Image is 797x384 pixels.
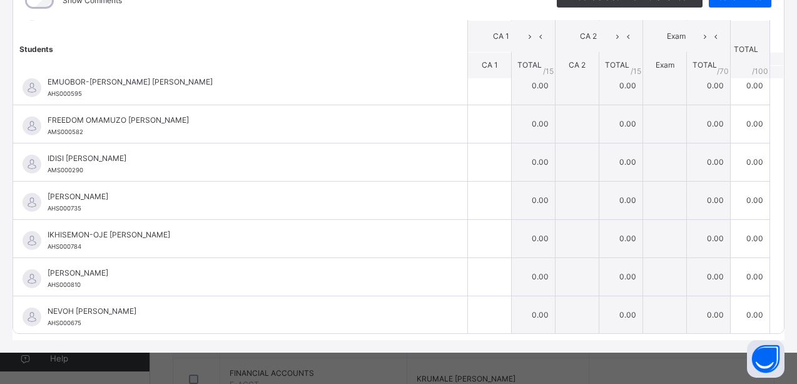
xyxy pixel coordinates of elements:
span: FREEDOM OMAMUZO [PERSON_NAME] [48,115,439,126]
td: 0.00 [512,143,556,181]
span: CA 2 [565,31,612,42]
td: 0.00 [731,66,770,105]
span: / 70 [717,65,729,76]
span: NEVOH [PERSON_NAME] [48,306,439,317]
td: 0.00 [731,219,770,257]
span: [PERSON_NAME] [48,191,439,202]
span: AHS000675 [48,319,81,326]
td: 0.00 [731,143,770,181]
span: EMUOBOR-[PERSON_NAME] [PERSON_NAME] [48,76,439,88]
td: 0.00 [731,105,770,143]
span: AMS000582 [48,128,83,135]
span: Students [19,44,53,53]
img: default.svg [23,117,41,135]
span: [PERSON_NAME] [48,267,439,279]
img: default.svg [23,308,41,326]
td: 0.00 [512,66,556,105]
span: / 15 [631,65,641,76]
td: 0.00 [687,219,731,257]
span: TOTAL [605,60,629,70]
td: 0.00 [731,296,770,334]
td: 0.00 [687,296,731,334]
button: Open asap [747,340,784,378]
td: 0.00 [687,257,731,296]
td: 0.00 [599,66,643,105]
span: AHS000810 [48,281,81,288]
span: AMS000290 [48,167,83,174]
span: IDISI [PERSON_NAME] [48,153,439,164]
td: 0.00 [687,143,731,181]
td: 0.00 [687,105,731,143]
span: CA 1 [477,31,524,42]
img: default.svg [23,231,41,250]
td: 0.00 [599,105,643,143]
td: 0.00 [687,66,731,105]
td: 0.00 [512,219,556,257]
td: 0.00 [512,257,556,296]
span: Exam [656,60,674,70]
span: TOTAL [693,60,717,70]
img: default.svg [23,155,41,174]
span: CA 2 [569,60,586,70]
td: 0.00 [512,105,556,143]
td: 0.00 [599,257,643,296]
img: default.svg [23,78,41,97]
span: / 15 [543,65,554,76]
span: AHS000784 [48,243,81,250]
td: 0.00 [599,296,643,334]
td: 0.00 [687,181,731,219]
td: 0.00 [512,296,556,334]
td: 0.00 [599,219,643,257]
span: /100 [752,65,768,76]
td: 0.00 [599,143,643,181]
td: 0.00 [599,181,643,219]
img: default.svg [23,193,41,212]
td: 0.00 [731,257,770,296]
span: TOTAL [517,60,542,70]
span: CA 1 [482,60,498,70]
span: Exam [652,31,699,42]
span: AHS000595 [48,90,82,97]
img: default.svg [23,269,41,288]
th: TOTAL [731,20,770,78]
span: IKHISEMON-OJE [PERSON_NAME] [48,229,439,241]
span: AHS000735 [48,205,81,212]
td: 0.00 [512,181,556,219]
td: 0.00 [731,181,770,219]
